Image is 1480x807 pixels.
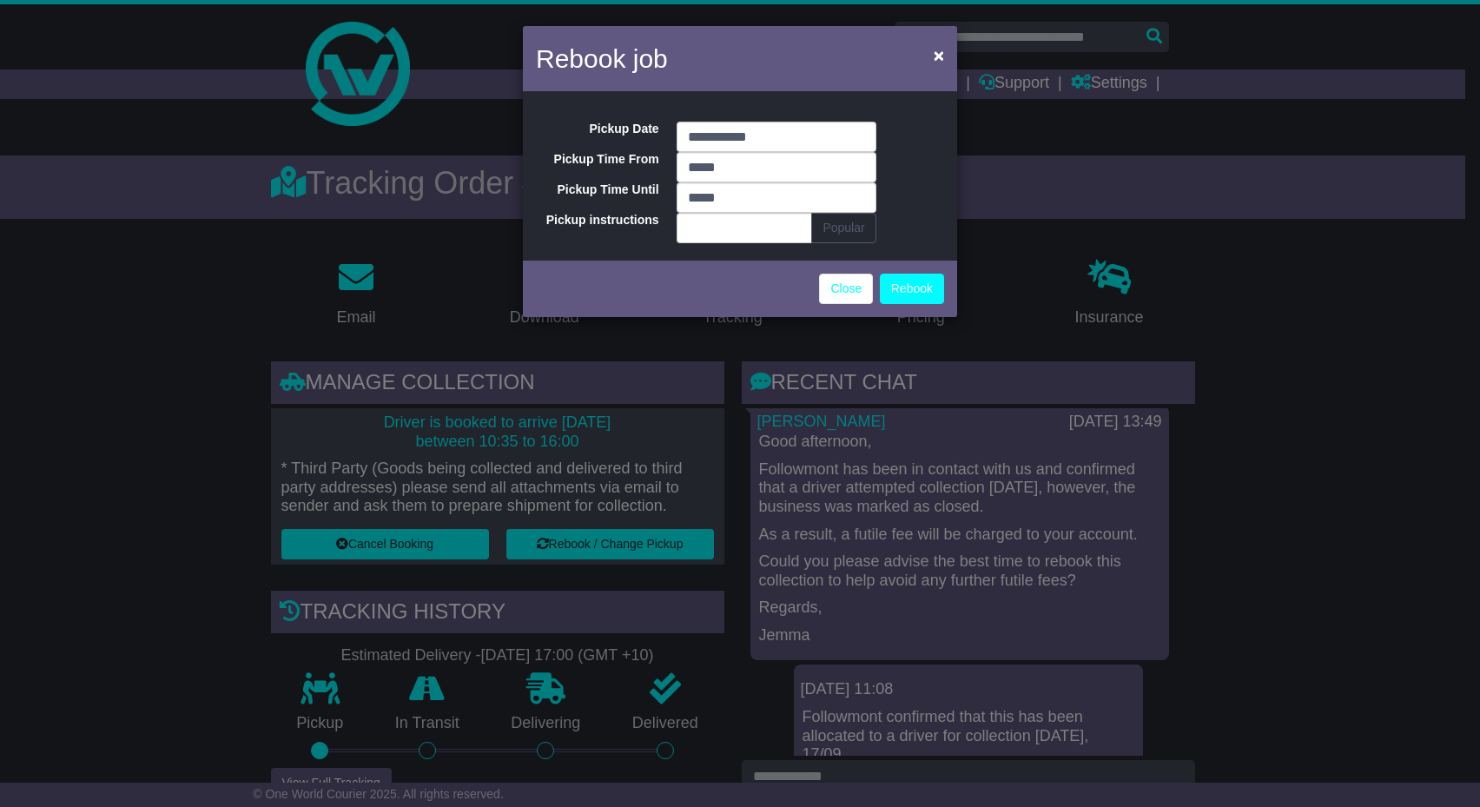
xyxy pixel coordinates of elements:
[523,122,668,136] label: Pickup Date
[523,213,668,228] label: Pickup instructions
[934,45,944,65] span: ×
[523,152,668,167] label: Pickup Time From
[523,182,668,197] label: Pickup Time Until
[880,274,944,304] button: Rebook
[819,274,873,304] a: Close
[536,39,668,78] h4: Rebook job
[925,37,953,73] button: Close
[811,213,875,243] button: Popular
